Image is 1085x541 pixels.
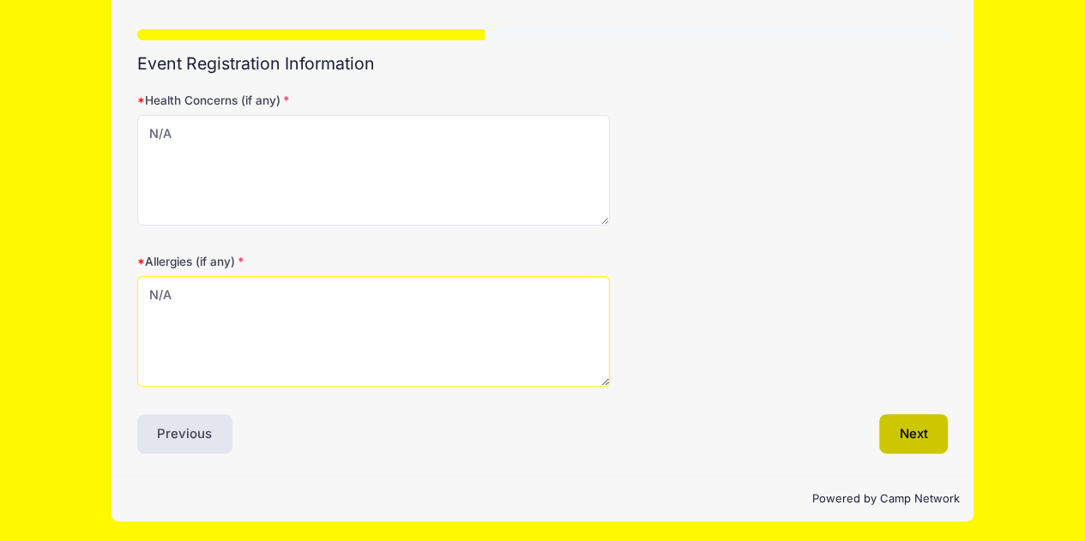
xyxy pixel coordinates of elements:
[137,92,407,109] label: Health Concerns (if any)
[126,490,960,508] p: Powered by Camp Network
[137,253,407,270] label: Allergies (if any)
[137,414,233,454] button: Previous
[879,414,949,454] button: Next
[137,54,949,74] h2: Event Registration Information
